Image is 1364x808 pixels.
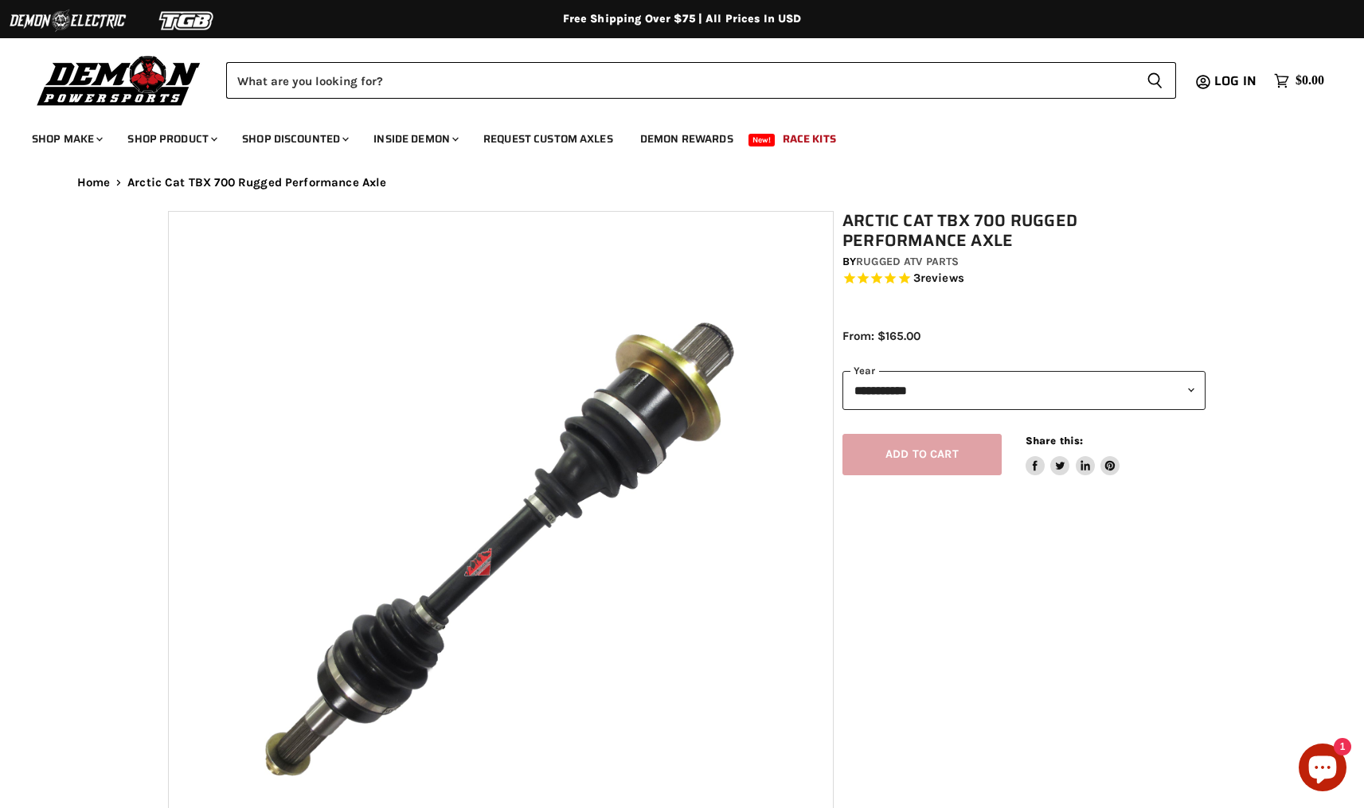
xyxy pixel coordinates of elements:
[1266,69,1332,92] a: $0.00
[748,134,776,146] span: New!
[1026,435,1083,447] span: Share this:
[920,271,964,286] span: reviews
[856,255,959,268] a: Rugged ATV Parts
[913,271,964,286] span: 3 reviews
[20,123,112,155] a: Shop Make
[127,176,386,189] span: Arctic Cat TBX 700 Rugged Performance Axle
[20,116,1320,155] ul: Main menu
[842,329,920,343] span: From: $165.00
[32,52,206,108] img: Demon Powersports
[1134,62,1176,99] button: Search
[8,6,127,36] img: Demon Electric Logo 2
[471,123,625,155] a: Request Custom Axles
[127,6,247,36] img: TGB Logo 2
[226,62,1134,99] input: Search
[362,123,468,155] a: Inside Demon
[628,123,745,155] a: Demon Rewards
[1214,71,1257,91] span: Log in
[230,123,358,155] a: Shop Discounted
[842,271,1206,287] span: Rated 5.0 out of 5 stars 3 reviews
[842,253,1206,271] div: by
[45,12,1319,26] div: Free Shipping Over $75 | All Prices In USD
[842,211,1206,251] h1: Arctic Cat TBX 700 Rugged Performance Axle
[226,62,1176,99] form: Product
[1207,74,1266,88] a: Log in
[45,176,1319,189] nav: Breadcrumbs
[842,371,1206,410] select: year
[771,123,848,155] a: Race Kits
[1026,434,1120,476] aside: Share this:
[1294,744,1351,795] inbox-online-store-chat: Shopify online store chat
[115,123,227,155] a: Shop Product
[77,176,111,189] a: Home
[1296,73,1324,88] span: $0.00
